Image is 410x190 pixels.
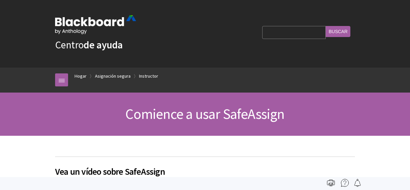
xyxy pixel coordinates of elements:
a: Instructor [139,72,158,80]
img: Sigue esta página [354,179,361,187]
img: Pizarra de Antología [55,15,136,34]
input: Buscar [326,26,350,37]
font: Centro [55,38,84,51]
a: Asignación segura [95,72,131,80]
font: Comience a usar SafeAssign [125,105,284,123]
font: Instructor [139,73,158,79]
img: Imprimir [327,179,335,187]
a: Centrode ayuda [55,38,123,51]
img: Más ayuda [341,179,349,187]
span: Vea un vídeo sobre SafeAssign [55,165,355,178]
font: Hogar [75,73,87,79]
font: Asignación segura [95,73,131,79]
font: de ayuda [84,38,123,51]
a: Hogar [75,72,87,80]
